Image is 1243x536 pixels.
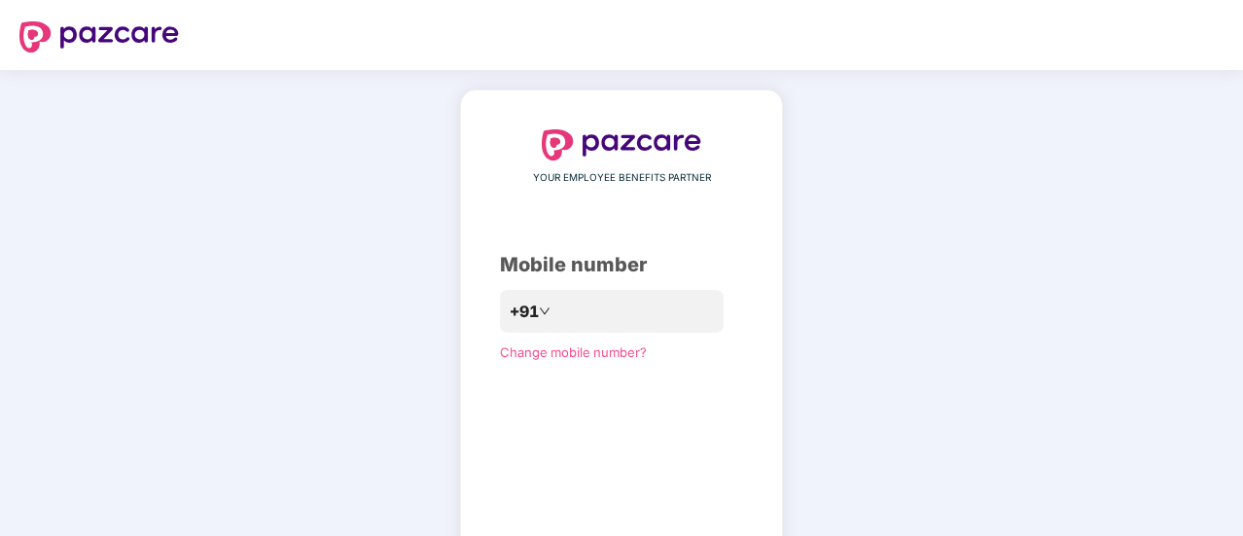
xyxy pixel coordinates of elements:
[539,305,550,317] span: down
[542,129,701,161] img: logo
[500,344,647,360] a: Change mobile number?
[19,21,179,53] img: logo
[533,170,711,186] span: YOUR EMPLOYEE BENEFITS PARTNER
[510,300,539,324] span: +91
[500,250,743,280] div: Mobile number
